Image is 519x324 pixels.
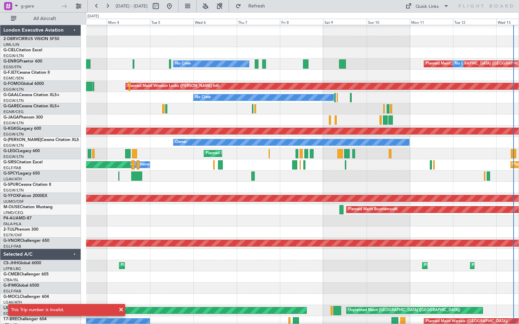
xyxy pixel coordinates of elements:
a: CS-JHHGlobal 6000 [3,261,41,265]
a: 2-DBRVCIRRUS VISION SF50 [3,37,59,41]
div: Owner [175,137,187,147]
a: G-MOCLChallenger 604 [3,295,49,299]
span: G-GAAL [3,93,19,97]
a: M-OUSECitation Mustang [3,205,53,209]
a: G-SPCYLegacy 650 [3,172,40,176]
a: EGLF/FAB [3,289,21,294]
div: No Crew [195,92,211,103]
a: P4-AUAMD-87 [3,216,32,220]
a: G-KGKGLegacy 600 [3,127,41,131]
a: EGSS/STN [3,65,21,70]
span: G-LEGC [3,149,18,153]
span: G-FOMO [3,82,21,86]
span: P4-AUA [3,216,19,220]
span: [DATE] - [DATE] [116,3,148,9]
a: EGNR/CEG [3,109,24,114]
div: Planned Maint [GEOGRAPHIC_DATA] ([GEOGRAPHIC_DATA]) [206,148,313,159]
a: G-SIRSCitation Excel [3,160,43,164]
a: G-YFOXFalcon 2000EX [3,194,47,198]
div: Planned Maint Windsor Locks ([PERSON_NAME] Intl) [128,81,219,91]
a: EGMC/SEN [3,76,24,81]
div: Sun 10 [367,19,410,25]
div: Sat 9 [323,19,366,25]
span: G-ENRG [3,59,19,64]
a: 2-TIJLPhenom 300 [3,228,38,232]
span: G-SPUR [3,183,18,187]
a: EGLF/FAB [3,244,21,249]
input: Trip Number [21,1,60,11]
a: LTBA/ISL [3,277,19,283]
a: G-VNORChallenger 650 [3,239,49,243]
div: Wed 6 [194,19,237,25]
a: UUMO/OSF [3,199,24,204]
a: G-GAALCessna Citation XLS+ [3,93,60,97]
span: G-FJET [3,71,17,75]
div: [DATE] [87,14,99,19]
a: G-SPURCessna Citation II [3,183,51,187]
a: G-IFMIGlobal 6500 [3,284,39,288]
span: 2-DBRV [3,37,18,41]
a: EGTK/OXF [3,233,22,238]
span: G-JAGA [3,115,19,120]
span: G-[PERSON_NAME] [3,138,41,142]
span: G-SPCY [3,172,18,176]
span: G-KGKG [3,127,19,131]
a: EGGW/LTN [3,98,24,103]
span: All Aircraft [18,16,72,21]
span: G-GARE [3,104,19,108]
a: EGGW/LTN [3,87,24,92]
button: Refresh [232,1,273,12]
span: G-SIRS [3,160,16,164]
span: G-IFMI [3,284,16,288]
a: LFPB/LBG [3,266,21,271]
div: Fri 8 [280,19,323,25]
a: G-FJETCessna Citation II [3,71,50,75]
div: Planned Maint [GEOGRAPHIC_DATA] ([GEOGRAPHIC_DATA]) [121,260,228,271]
div: Thu 7 [237,19,280,25]
div: Tue 12 [453,19,496,25]
button: All Aircraft [7,13,74,24]
a: EGGW/LTN [3,188,24,193]
div: No Crew [175,59,191,69]
span: G-CMEB [3,272,19,276]
a: G-GARECessna Citation XLS+ [3,104,60,108]
a: G-[PERSON_NAME]Cessna Citation XLS [3,138,79,142]
a: G-JAGAPhenom 300 [3,115,43,120]
span: G-MOCL [3,295,20,299]
span: Refresh [242,4,271,8]
a: EGLF/FAB [3,165,21,170]
a: G-FOMOGlobal 6000 [3,82,44,86]
a: G-LEGCLegacy 600 [3,149,40,153]
div: Mon 11 [410,19,453,25]
a: EGGW/LTN [3,121,24,126]
div: This Trip number is invalid. [11,307,115,313]
span: M-OUSE [3,205,20,209]
span: 2-TIJL [3,228,15,232]
a: EGGW/LTN [3,53,24,58]
span: CS-JHH [3,261,18,265]
div: Planned Maint Bournemouth [348,204,398,215]
a: LFMD/CEQ [3,210,23,215]
a: LGAV/ATH [3,177,22,182]
a: G-ENRGPraetor 600 [3,59,42,64]
div: No Crew [455,59,470,69]
button: Quick Links [402,1,452,12]
div: A/C Unavailable [130,160,158,170]
span: G-CIEL [3,48,16,52]
a: EGGW/LTN [3,132,24,137]
div: Mon 4 [107,19,150,25]
a: FALA/HLA [3,221,21,227]
div: Unplanned Maint [GEOGRAPHIC_DATA] ([GEOGRAPHIC_DATA]) [348,305,460,316]
span: G-VNOR [3,239,20,243]
a: EGGW/LTN [3,143,24,148]
div: Tue 5 [150,19,193,25]
div: Quick Links [416,3,439,10]
span: G-YFOX [3,194,19,198]
a: G-CMEBChallenger 605 [3,272,49,276]
a: LIML/LIN [3,42,19,47]
a: G-CIELCitation Excel [3,48,42,52]
a: EGGW/LTN [3,154,24,159]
